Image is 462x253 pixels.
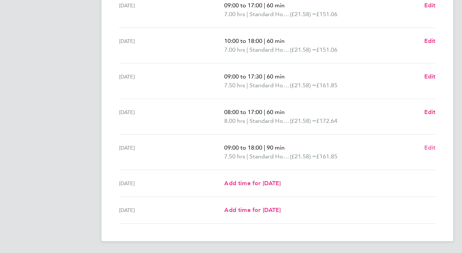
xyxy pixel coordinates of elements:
[424,109,436,115] span: Edit
[424,72,436,81] a: Edit
[316,11,337,18] span: £151.06
[224,180,281,187] span: Add time for [DATE]
[290,117,316,124] span: (£21.58) =
[247,153,248,160] span: |
[264,144,265,151] span: |
[424,143,436,152] a: Edit
[264,2,265,9] span: |
[290,153,316,160] span: (£21.58) =
[290,82,316,89] span: (£21.58) =
[224,82,245,89] span: 7.50 hrs
[316,46,337,53] span: £151.06
[264,109,265,115] span: |
[119,37,225,54] div: [DATE]
[247,11,248,18] span: |
[224,153,245,160] span: 7.50 hrs
[264,73,265,80] span: |
[224,109,262,115] span: 08:00 to 17:00
[224,179,281,188] a: Add time for [DATE]
[424,37,436,44] span: Edit
[224,2,262,9] span: 09:00 to 17:00
[290,11,316,18] span: (£21.58) =
[424,1,436,10] a: Edit
[250,152,290,161] span: Standard Hourly
[424,2,436,9] span: Edit
[290,46,316,53] span: (£21.58) =
[424,144,436,151] span: Edit
[247,117,248,124] span: |
[316,153,337,160] span: £161.85
[247,82,248,89] span: |
[250,81,290,90] span: Standard Hourly
[264,37,265,44] span: |
[119,179,225,188] div: [DATE]
[267,73,285,80] span: 60 min
[224,73,262,80] span: 09:00 to 17:30
[119,108,225,125] div: [DATE]
[224,144,262,151] span: 09:00 to 18:00
[316,82,337,89] span: £161.85
[119,72,225,90] div: [DATE]
[424,108,436,117] a: Edit
[224,37,262,44] span: 10:00 to 18:00
[224,206,281,214] a: Add time for [DATE]
[424,73,436,80] span: Edit
[224,206,281,213] span: Add time for [DATE]
[247,46,248,53] span: |
[250,117,290,125] span: Standard Hourly
[267,144,285,151] span: 90 min
[119,206,225,214] div: [DATE]
[267,37,285,44] span: 60 min
[250,10,290,19] span: Standard Hourly
[267,109,285,115] span: 60 min
[424,37,436,45] a: Edit
[267,2,285,9] span: 60 min
[119,143,225,161] div: [DATE]
[250,45,290,54] span: Standard Hourly
[316,117,337,124] span: £172.64
[224,46,245,53] span: 7.00 hrs
[119,1,225,19] div: [DATE]
[224,11,245,18] span: 7.00 hrs
[224,117,245,124] span: 8.00 hrs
